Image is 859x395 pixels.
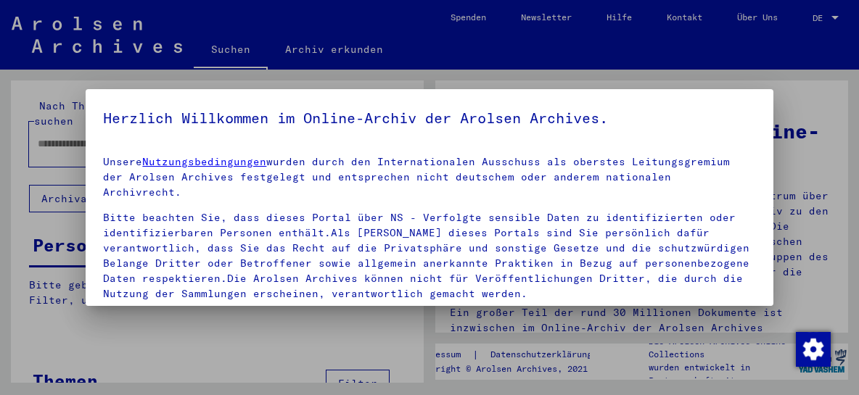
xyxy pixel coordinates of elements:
[103,154,755,200] p: Unsere wurden durch den Internationalen Ausschuss als oberstes Leitungsgremium der Arolsen Archiv...
[796,332,831,367] img: Zustimmung ändern
[103,210,755,302] p: Bitte beachten Sie, dass dieses Portal über NS - Verfolgte sensible Daten zu identifizierten oder...
[795,331,830,366] div: Zustimmung ändern
[142,155,266,168] a: Nutzungsbedingungen
[103,107,755,130] h5: Herzlich Willkommen im Online-Archiv der Arolsen Archives.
